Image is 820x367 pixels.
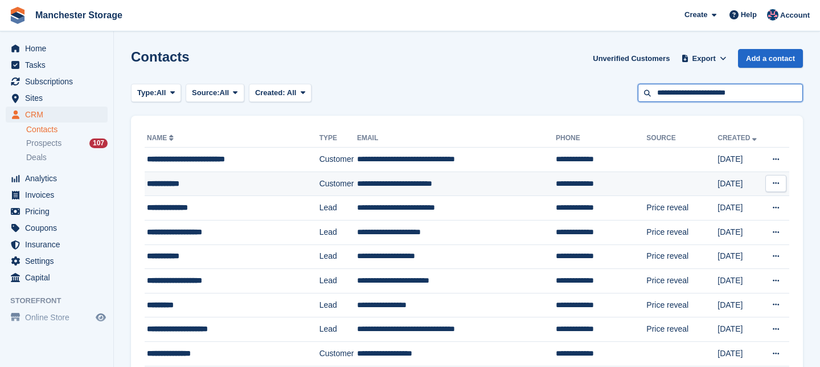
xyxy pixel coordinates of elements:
[717,269,763,293] td: [DATE]
[679,49,729,68] button: Export
[738,49,803,68] a: Add a contact
[25,170,93,186] span: Analytics
[6,90,108,106] a: menu
[6,309,108,325] a: menu
[319,269,357,293] td: Lead
[717,220,763,244] td: [DATE]
[26,152,47,163] span: Deals
[319,220,357,244] td: Lead
[25,57,93,73] span: Tasks
[717,196,763,221] td: [DATE]
[25,40,93,56] span: Home
[646,269,717,293] td: Price reveal
[588,49,674,68] a: Unverified Customers
[6,270,108,286] a: menu
[25,253,93,269] span: Settings
[6,203,108,219] a: menu
[10,295,113,307] span: Storefront
[147,134,176,142] a: Name
[646,244,717,269] td: Price reveal
[6,57,108,73] a: menu
[684,9,707,21] span: Create
[319,172,357,196] td: Customer
[646,196,717,221] td: Price reveal
[26,137,108,149] a: Prospects 107
[186,84,244,103] button: Source: All
[287,88,297,97] span: All
[556,129,646,148] th: Phone
[717,341,763,366] td: [DATE]
[319,293,357,317] td: Lead
[741,9,757,21] span: Help
[6,170,108,186] a: menu
[319,341,357,366] td: Customer
[646,220,717,244] td: Price reveal
[646,129,717,148] th: Source
[6,74,108,89] a: menu
[255,88,285,97] span: Created:
[9,7,26,24] img: stora-icon-8386f47178a22dfd0bd8f6a31ec36ba5ce8667c1dd55bd0f319d3a0aa187defe.svg
[25,107,93,123] span: CRM
[6,236,108,252] a: menu
[692,53,716,64] span: Export
[717,293,763,317] td: [DATE]
[137,87,157,99] span: Type:
[717,148,763,172] td: [DATE]
[94,311,108,324] a: Preview store
[25,90,93,106] span: Sites
[717,134,759,142] a: Created
[646,317,717,342] td: Price reveal
[25,203,93,219] span: Pricing
[357,129,556,148] th: Email
[25,220,93,236] span: Coupons
[249,84,311,103] button: Created: All
[25,74,93,89] span: Subscriptions
[26,152,108,164] a: Deals
[220,87,229,99] span: All
[25,309,93,325] span: Online Store
[319,129,357,148] th: Type
[25,236,93,252] span: Insurance
[717,244,763,269] td: [DATE]
[319,244,357,269] td: Lead
[6,187,108,203] a: menu
[780,10,810,21] span: Account
[717,172,763,196] td: [DATE]
[25,187,93,203] span: Invoices
[6,253,108,269] a: menu
[31,6,127,25] a: Manchester Storage
[192,87,219,99] span: Source:
[25,270,93,286] span: Capital
[6,107,108,123] a: menu
[26,138,61,149] span: Prospects
[89,138,108,148] div: 107
[646,293,717,317] td: Price reveal
[157,87,166,99] span: All
[319,317,357,342] td: Lead
[131,84,181,103] button: Type: All
[6,220,108,236] a: menu
[717,317,763,342] td: [DATE]
[26,124,108,135] a: Contacts
[319,196,357,221] td: Lead
[131,49,190,64] h1: Contacts
[6,40,108,56] a: menu
[319,148,357,172] td: Customer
